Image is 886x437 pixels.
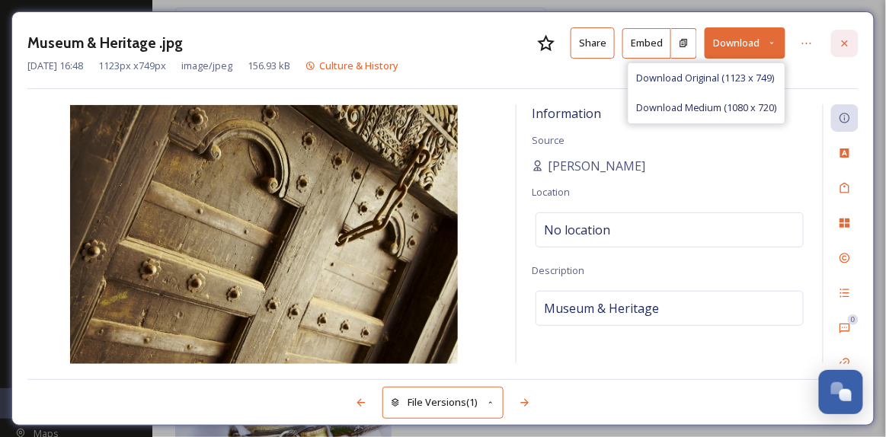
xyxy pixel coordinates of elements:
[622,28,671,59] button: Embed
[548,157,645,175] span: [PERSON_NAME]
[27,59,83,73] span: [DATE] 16:48
[532,263,584,277] span: Description
[382,387,504,418] button: File Versions(1)
[636,100,777,115] span: Download Medium (1080 x 720)
[98,59,166,73] span: 1123 px x 749 px
[705,27,785,59] button: Download
[181,59,232,73] span: image/jpeg
[248,59,290,73] span: 156.93 kB
[819,370,863,414] button: Open Chat
[532,133,565,147] span: Source
[636,71,775,85] span: Download Original (1123 x 749)
[532,185,570,199] span: Location
[319,59,398,72] span: Culture & History
[848,314,859,325] div: 0
[27,105,501,364] img: 6EADEABD-9E1B-43B7-8926ED90DD6C1701.jpg
[544,221,610,239] span: No location
[544,299,659,317] span: Museum & Heritage
[27,32,183,54] h3: Museum & Heritage .jpg
[571,27,615,59] button: Share
[532,105,601,122] span: Information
